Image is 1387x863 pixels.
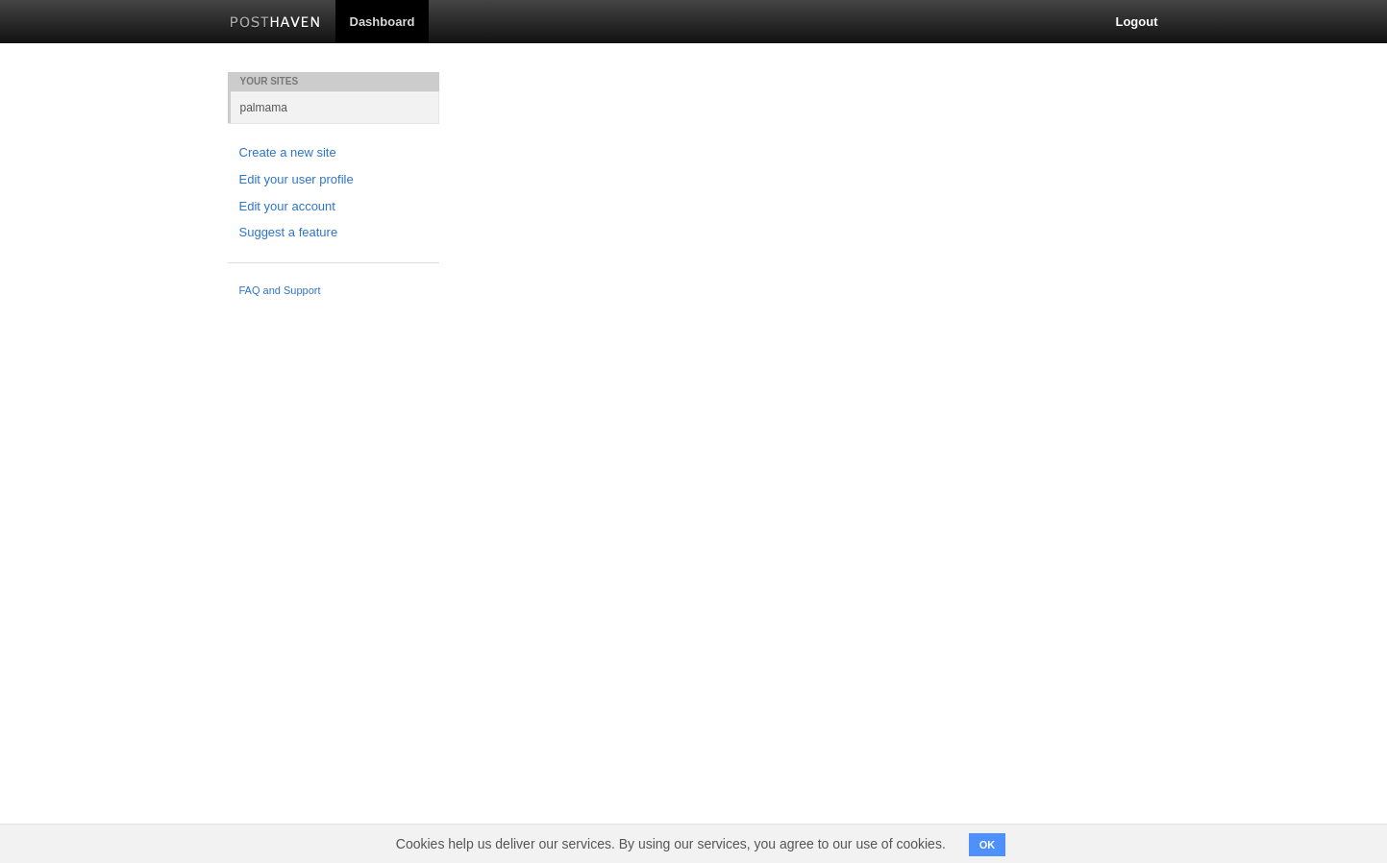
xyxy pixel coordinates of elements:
li: Your Sites [228,72,439,91]
a: palmama [231,91,439,123]
a: Create a new site [239,143,428,163]
a: FAQ and Support [239,283,428,300]
a: Suggest a feature [239,223,428,243]
a: Edit your account [239,197,428,217]
span: Cookies help us deliver our services. By using our services, you agree to our use of cookies. [377,825,965,863]
a: Edit your user profile [239,170,428,190]
button: OK [969,833,1006,856]
img: Posthaven-bar [230,16,321,31]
